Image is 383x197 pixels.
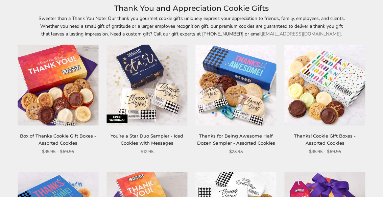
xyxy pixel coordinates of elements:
img: Box of Thanks Cookie Gift Boxes - Assorted Cookies [18,45,98,126]
img: Thanks for Being Awesome Half Dozen Sampler - Assorted Cookies [195,45,276,126]
iframe: Sign Up via Text for Offers [5,171,70,192]
p: Sweeter than a Thank You Note! Our thank you gourmet cookie gifts uniquely express your appreciat... [36,15,347,38]
span: $35.95 - $69.95 [42,148,74,155]
a: Thanks for Being Awesome Half Dozen Sampler - Assorted Cookies [197,133,275,146]
a: Box of Thanks Cookie Gift Boxes - Assorted Cookies [20,133,96,146]
span: $12.95 [141,148,153,155]
img: You’re a Star Duo Sampler - Iced Cookies with Messages [106,45,187,126]
h1: Thank You and Appreciation Cookie Gifts [17,3,366,15]
a: You’re a Star Duo Sampler - Iced Cookies with Messages [111,133,183,146]
img: Thanks! Cookie Gift Boxes - Assorted Cookies [285,45,365,126]
span: $35.95 - $69.95 [309,148,341,155]
a: [EMAIL_ADDRESS][DOMAIN_NAME] [262,31,341,38]
a: Thanks! Cookie Gift Boxes - Assorted Cookies [294,133,356,146]
span: $23.95 [229,148,243,155]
